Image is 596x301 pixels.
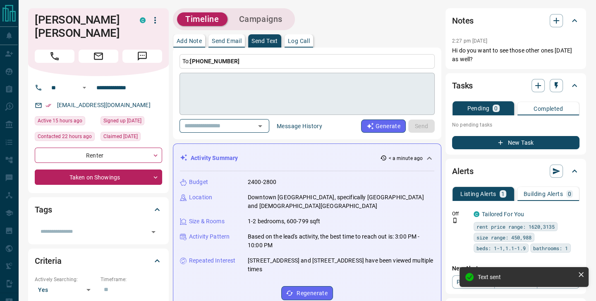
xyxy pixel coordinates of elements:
div: Wed Apr 23 2025 [101,132,162,143]
p: Pending [467,105,489,111]
p: Completed [534,106,563,112]
div: Text sent [478,274,574,280]
p: Off [452,210,469,217]
p: Building Alerts [524,191,563,197]
span: Signed up [DATE] [103,117,141,125]
div: Tags [35,200,162,220]
p: Activity Pattern [189,232,230,241]
div: Taken on Showings [35,170,162,185]
button: Message History [272,119,327,133]
p: Listing Alerts [460,191,496,197]
p: Timeframe: [101,276,162,283]
p: 0 [494,105,498,111]
button: Generate [361,119,406,133]
div: Alerts [452,161,579,181]
div: Yes [35,283,96,296]
div: Criteria [35,251,162,271]
span: size range: 450,988 [476,233,531,241]
p: 0 [568,191,571,197]
span: beds: 1-1,1.1-1.9 [476,244,526,252]
p: Downtown [GEOGRAPHIC_DATA], specifically [GEOGRAPHIC_DATA] and [DEMOGRAPHIC_DATA][GEOGRAPHIC_DATA] [248,193,434,210]
p: New Alert: [452,264,579,273]
span: rent price range: 1620,3135 [476,222,555,231]
span: Claimed [DATE] [103,132,138,141]
p: < a minute ago [388,155,423,162]
div: condos.ca [140,17,146,23]
p: Repeated Interest [189,256,235,265]
div: condos.ca [474,211,479,217]
span: bathrooms: 1 [533,244,568,252]
button: New Task [452,136,579,149]
p: 1-2 bedrooms, 600-799 sqft [248,217,320,226]
h2: Notes [452,14,474,27]
h2: Tasks [452,79,473,92]
p: 1 [501,191,505,197]
h1: [PERSON_NAME] [PERSON_NAME] [35,13,127,40]
h2: Tags [35,203,52,216]
p: Actively Searching: [35,276,96,283]
p: No pending tasks [452,119,579,131]
p: Activity Summary [191,154,238,162]
p: Add Note [177,38,202,44]
div: Fri Aug 15 2025 [35,116,96,128]
button: Open [79,83,89,93]
p: 2:27 pm [DATE] [452,38,487,44]
p: Based on the lead's activity, the best time to reach out is: 3:00 PM - 10:00 PM [248,232,434,250]
svg: Push Notification Only [452,217,458,223]
p: Send Text [251,38,278,44]
button: Campaigns [231,12,291,26]
div: Fri Aug 15 2025 [35,132,96,143]
a: Tailored For You [482,211,524,217]
p: Budget [189,178,208,186]
div: Renter [35,148,162,163]
button: Open [254,120,266,132]
div: Tasks [452,76,579,96]
p: 2400-2800 [248,178,276,186]
div: Mon Jul 15 2024 [101,116,162,128]
a: [EMAIL_ADDRESS][DOMAIN_NAME] [57,102,151,108]
button: Regenerate [281,286,333,300]
div: Notes [452,11,579,31]
span: Email [79,50,118,63]
p: To: [180,54,435,69]
p: Size & Rooms [189,217,225,226]
p: Log Call [288,38,310,44]
p: Location [189,193,212,202]
p: [STREET_ADDRESS] and [STREET_ADDRESS] have been viewed multiple times [248,256,434,274]
p: Hi do you want to see those other ones [DATE] as well? [452,46,579,64]
span: Call [35,50,74,63]
span: Message [122,50,162,63]
a: Property [452,275,495,289]
div: Activity Summary< a minute ago [180,150,434,166]
span: [PHONE_NUMBER] [190,58,239,64]
button: Timeline [177,12,227,26]
h2: Alerts [452,165,474,178]
button: Open [148,226,159,238]
svg: Email Verified [45,103,51,108]
h2: Criteria [35,254,62,268]
span: Contacted 22 hours ago [38,132,92,141]
span: Active 15 hours ago [38,117,82,125]
p: Send Email [212,38,242,44]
